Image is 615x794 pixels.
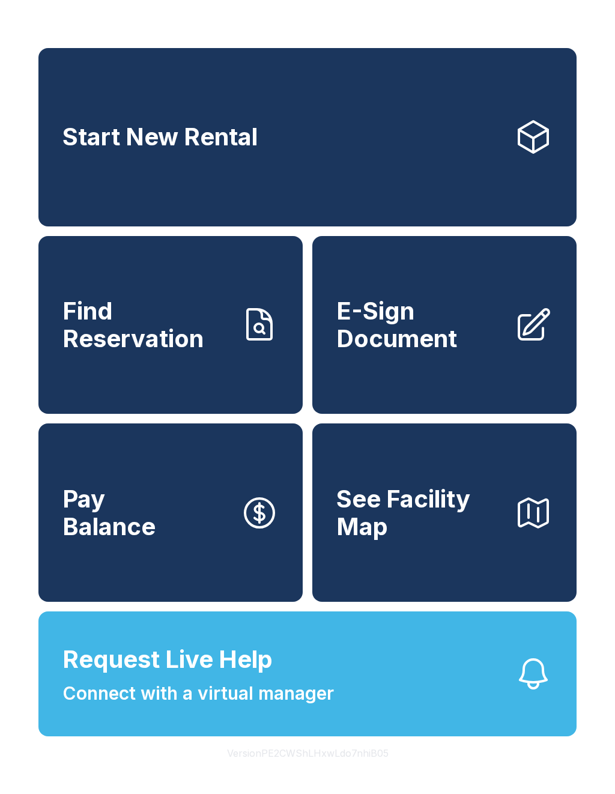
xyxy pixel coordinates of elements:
[38,48,577,226] a: Start New Rental
[38,611,577,736] button: Request Live HelpConnect with a virtual manager
[38,236,303,414] a: Find Reservation
[62,680,334,707] span: Connect with a virtual manager
[217,736,398,770] button: VersionPE2CWShLHxwLdo7nhiB05
[62,485,156,540] span: Pay Balance
[62,641,273,677] span: Request Live Help
[336,485,504,540] span: See Facility Map
[38,423,303,602] a: PayBalance
[336,297,504,352] span: E-Sign Document
[62,297,231,352] span: Find Reservation
[312,423,577,602] button: See Facility Map
[312,236,577,414] a: E-Sign Document
[62,123,258,151] span: Start New Rental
